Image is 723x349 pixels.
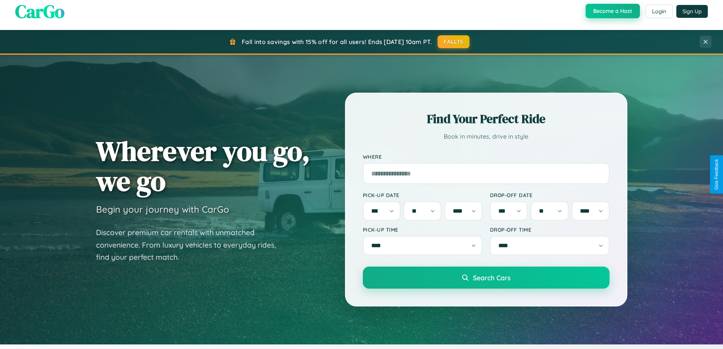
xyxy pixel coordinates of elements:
[646,5,673,18] button: Login
[363,226,482,233] label: Pick-up Time
[586,4,640,18] button: Become a Host
[363,192,482,198] label: Pick-up Date
[714,159,719,190] div: Give Feedback
[96,136,310,196] h1: Wherever you go, we go
[96,204,229,215] h3: Begin your journey with CarGo
[490,226,610,233] label: Drop-off Time
[676,5,708,18] button: Sign Up
[473,273,510,282] span: Search Cars
[363,153,610,160] label: Where
[363,111,610,127] h2: Find Your Perfect Ride
[490,192,610,198] label: Drop-off Date
[363,131,610,142] p: Book in minutes, drive in style
[242,38,432,46] span: Fall into savings with 15% off for all users! Ends [DATE] 10am PT.
[96,226,286,264] p: Discover premium car rentals with unmatched convenience. From luxury vehicles to everyday rides, ...
[363,267,610,289] button: Search Cars
[438,35,469,48] button: FALL15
